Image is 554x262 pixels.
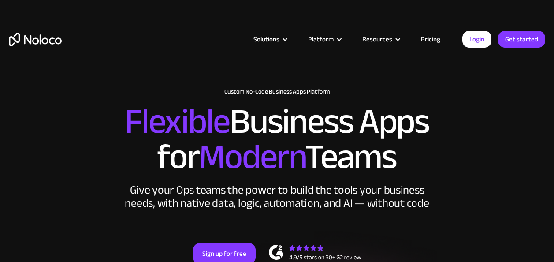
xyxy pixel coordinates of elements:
[253,34,279,45] div: Solutions
[9,104,545,175] h2: Business Apps for Teams
[242,34,297,45] div: Solutions
[125,89,230,154] span: Flexible
[308,34,334,45] div: Platform
[462,31,491,48] a: Login
[498,31,545,48] a: Get started
[297,34,351,45] div: Platform
[123,183,431,210] div: Give your Ops teams the power to build the tools your business needs, with native data, logic, au...
[9,33,62,46] a: home
[362,34,392,45] div: Resources
[9,88,545,95] h1: Custom No-Code Business Apps Platform
[199,124,305,190] span: Modern
[410,34,451,45] a: Pricing
[351,34,410,45] div: Resources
